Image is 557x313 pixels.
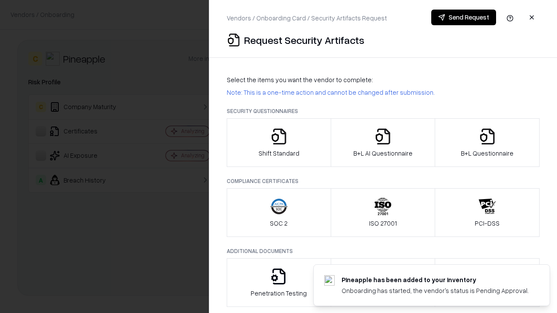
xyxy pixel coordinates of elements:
img: pineappleenergy.com [324,275,335,286]
p: Security Questionnaires [227,107,540,115]
p: Shift Standard [258,149,299,158]
button: ISO 27001 [331,188,436,237]
p: B+L Questionnaire [461,149,513,158]
button: Penetration Testing [227,258,331,307]
div: Onboarding has started, the vendor's status is Pending Approval. [342,286,529,295]
p: Note: This is a one-time action and cannot be changed after submission. [227,88,540,97]
p: Select the items you want the vendor to complete: [227,75,540,84]
p: Request Security Artifacts [244,33,364,47]
button: B+L Questionnaire [435,118,540,167]
button: Send Request [431,10,496,25]
button: PCI-DSS [435,188,540,237]
p: Additional Documents [227,247,540,255]
button: B+L AI Questionnaire [331,118,436,167]
p: ISO 27001 [369,219,397,228]
button: Privacy Policy [331,258,436,307]
div: Pineapple has been added to your inventory [342,275,529,284]
p: SOC 2 [270,219,288,228]
p: Vendors / Onboarding Card / Security Artifacts Request [227,13,387,23]
p: Penetration Testing [251,289,307,298]
p: B+L AI Questionnaire [353,149,413,158]
button: SOC 2 [227,188,331,237]
p: PCI-DSS [475,219,500,228]
p: Compliance Certificates [227,177,540,185]
button: Shift Standard [227,118,331,167]
button: Data Processing Agreement [435,258,540,307]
